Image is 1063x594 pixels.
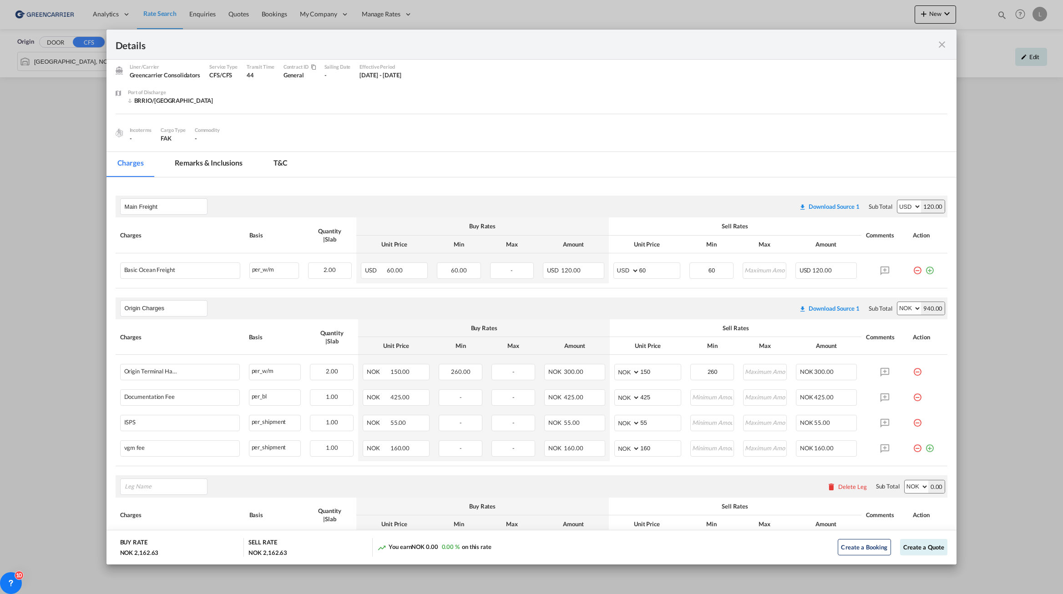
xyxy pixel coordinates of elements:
th: Unit Price [356,236,433,253]
div: 940.00 [921,302,945,315]
div: Basis [249,231,299,239]
div: Effective Period [359,63,401,71]
div: Download original source rate sheet [799,203,860,210]
div: Delete Leg [838,483,867,490]
span: 160.00 [390,444,410,452]
div: Basis [249,333,301,341]
span: USD [365,267,386,274]
input: Maximum Amount [744,263,786,277]
md-icon: icon-plus-circle-outline green-400-fg [925,440,934,449]
div: Transit Time [247,63,274,71]
th: Amount [791,236,861,253]
div: Commodity [195,126,220,134]
th: Max [738,515,791,533]
span: 55.00 [390,419,406,426]
img: cargo.png [114,128,124,138]
th: Min [432,515,485,533]
span: 300.00 [564,368,583,375]
th: Amount [540,337,610,355]
th: Min [432,236,485,253]
span: NOK [367,393,389,401]
span: - [512,368,515,375]
md-tab-item: Charges [106,152,155,177]
span: 2.00 [326,367,338,375]
div: FAK [161,134,186,142]
div: Cargo Type [161,126,186,134]
span: 60.00 [451,267,467,274]
md-icon: icon-plus-circle-outline green-400-fg [925,262,934,272]
div: Download Source 1 [809,203,860,210]
md-dialog: Port of Loading ... [106,30,957,564]
div: ISPS [124,419,136,426]
span: 425.00 [564,393,583,401]
span: NOK [548,368,563,375]
span: 2.00 [324,266,336,273]
div: Origin Terminal Handling Charge [124,368,179,375]
th: Comments [861,498,908,533]
span: NOK 0.00 [411,543,438,550]
span: 120.00 [812,267,831,274]
span: 55.00 [814,419,830,426]
div: per_w/m [249,364,301,376]
div: Incoterms [130,126,152,134]
div: Download original source rate sheet [799,305,860,312]
div: Sub Total [876,482,900,490]
input: Leg Name [125,480,207,493]
input: Maximum Amount [744,441,786,454]
th: Action [908,498,948,533]
button: Delete Leg [827,483,867,490]
div: Sell Rates [613,222,857,230]
div: 120.00 [921,200,945,213]
span: - [460,444,462,452]
div: Charges [120,511,240,519]
div: Sailing Date [324,63,351,71]
input: 55 [640,415,681,429]
input: Minimum Amount [690,263,733,277]
th: Min [434,337,487,355]
span: NOK [548,393,563,401]
md-icon: icon-trending-up [377,543,386,552]
span: 425.00 [390,393,410,401]
div: 44 [247,71,274,79]
div: Quantity | Slab [308,227,352,243]
th: Min [685,515,738,533]
input: 425 [640,390,681,403]
div: 1 Aug 2025 - 31 Aug 2025 [359,71,401,79]
div: 0.00 [928,480,945,493]
md-icon: icon-minus-circle-outline red-400-fg pt-7 [913,415,922,424]
span: 0.00 % [442,543,460,550]
div: Documentation Fee [124,393,175,400]
span: NOK [548,444,563,452]
div: General [283,71,315,79]
th: Max [486,236,538,253]
input: 60 [639,263,680,277]
div: per_w/m [250,263,299,274]
div: Charges [120,333,240,341]
md-icon: icon-minus-circle-outline red-400-fg pt-7 [913,440,922,449]
th: Max [487,337,540,355]
button: Create a Booking [838,539,891,555]
input: Maximum Amount [744,415,786,429]
th: Amount [538,236,609,253]
div: Sub Total [869,304,892,312]
span: 160.00 [564,444,583,452]
span: NOK [800,368,813,375]
span: 150.00 [390,368,410,375]
button: Download original source rate sheet [795,198,864,215]
md-icon: icon-minus-circle-outline red-400-fg pt-7 [913,364,922,373]
input: Minimum Amount [691,415,734,429]
span: 260.00 [451,368,470,375]
span: NOK [367,419,389,426]
div: Buy Rates [361,222,604,230]
span: 425.00 [814,393,833,401]
span: 300.00 [814,368,833,375]
md-icon: icon-minus-circle-outline red-400-fg pt-7 [913,389,922,398]
div: - [324,71,351,79]
div: SELL RATE [248,538,277,549]
div: vgm fee [124,444,145,451]
div: Sell Rates [614,324,857,332]
div: NOK 2,162.63 [248,549,287,557]
div: Buy Rates [361,502,604,510]
div: Basic Ocean Freight [124,267,175,273]
span: - [512,419,515,426]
